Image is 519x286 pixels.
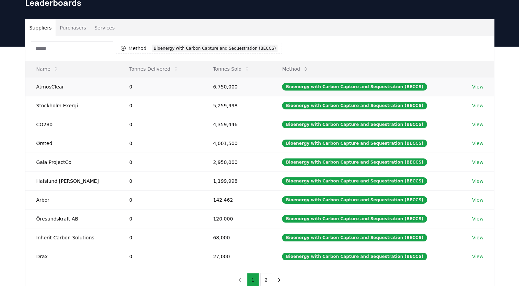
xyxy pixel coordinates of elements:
td: 0 [118,153,202,171]
td: Stockholm Exergi [25,96,118,115]
td: 27,000 [202,247,271,266]
td: 0 [118,171,202,190]
a: View [472,196,483,203]
td: 120,000 [202,209,271,228]
td: 142,462 [202,190,271,209]
td: 1,199,998 [202,171,271,190]
td: 68,000 [202,228,271,247]
a: View [472,253,483,260]
a: View [472,102,483,109]
td: 0 [118,134,202,153]
td: 0 [118,115,202,134]
button: Suppliers [25,20,56,36]
td: Arbor [25,190,118,209]
td: CO280 [25,115,118,134]
div: Bioenergy with Carbon Capture and Sequestration (BECCS) [282,83,427,91]
td: 0 [118,77,202,96]
div: Bioenergy with Carbon Capture and Sequestration (BECCS) [282,196,427,204]
a: View [472,178,483,184]
a: View [472,215,483,222]
td: 0 [118,228,202,247]
td: Gaia ProjectCo [25,153,118,171]
td: 0 [118,96,202,115]
div: Bioenergy with Carbon Capture and Sequestration (BECCS) [282,140,427,147]
td: 0 [118,190,202,209]
td: 5,259,998 [202,96,271,115]
td: Hafslund [PERSON_NAME] [25,171,118,190]
a: View [472,159,483,166]
div: Bioenergy with Carbon Capture and Sequestration (BECCS) [282,253,427,260]
button: Tonnes Delivered [124,62,184,76]
td: 0 [118,247,202,266]
div: Bioenergy with Carbon Capture and Sequestration (BECCS) [282,215,427,223]
button: Services [90,20,119,36]
td: Drax [25,247,118,266]
button: MethodBioenergy with Carbon Capture and Sequestration (BECCS) [116,43,282,54]
a: View [472,140,483,147]
td: 4,359,446 [202,115,271,134]
a: View [472,234,483,241]
div: Bioenergy with Carbon Capture and Sequestration (BECCS) [152,45,278,52]
td: 6,750,000 [202,77,271,96]
div: Bioenergy with Carbon Capture and Sequestration (BECCS) [282,102,427,109]
a: View [472,121,483,128]
td: 4,001,500 [202,134,271,153]
a: View [472,83,483,90]
td: 2,950,000 [202,153,271,171]
td: Ørsted [25,134,118,153]
button: Name [31,62,64,76]
td: Inherit Carbon Solutions [25,228,118,247]
div: Bioenergy with Carbon Capture and Sequestration (BECCS) [282,177,427,185]
td: AtmosClear [25,77,118,96]
td: Öresundskraft AB [25,209,118,228]
button: Method [276,62,314,76]
div: Bioenergy with Carbon Capture and Sequestration (BECCS) [282,158,427,166]
td: 0 [118,209,202,228]
button: Tonnes Sold [208,62,255,76]
div: Bioenergy with Carbon Capture and Sequestration (BECCS) [282,234,427,241]
div: Bioenergy with Carbon Capture and Sequestration (BECCS) [282,121,427,128]
button: Purchasers [56,20,90,36]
